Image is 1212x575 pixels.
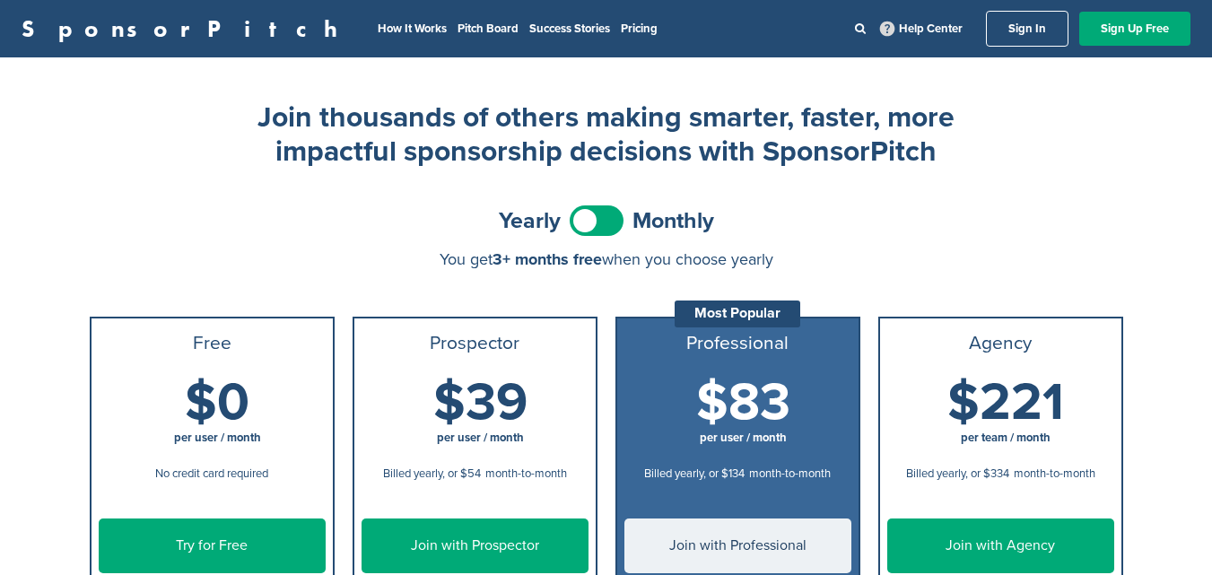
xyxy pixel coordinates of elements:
[700,431,787,445] span: per user / month
[485,466,567,481] span: month-to-month
[458,22,519,36] a: Pitch Board
[624,333,851,354] h3: Professional
[986,11,1068,47] a: Sign In
[174,431,261,445] span: per user / month
[22,17,349,40] a: SponsorPitch
[749,466,831,481] span: month-to-month
[632,210,714,232] span: Monthly
[887,333,1114,354] h3: Agency
[529,22,610,36] a: Success Stories
[624,518,851,573] a: Join with Professional
[621,22,658,36] a: Pricing
[1079,12,1190,46] a: Sign Up Free
[493,249,602,269] span: 3+ months free
[675,301,800,327] div: Most Popular
[644,466,745,481] span: Billed yearly, or $134
[696,371,790,434] span: $83
[383,466,481,481] span: Billed yearly, or $54
[961,431,1051,445] span: per team / month
[499,210,561,232] span: Yearly
[155,466,268,481] span: No credit card required
[362,518,589,573] a: Join with Prospector
[248,100,965,170] h2: Join thousands of others making smarter, faster, more impactful sponsorship decisions with Sponso...
[378,22,447,36] a: How It Works
[876,18,966,39] a: Help Center
[90,250,1123,268] div: You get when you choose yearly
[99,518,326,573] a: Try for Free
[433,371,528,434] span: $39
[185,371,249,434] span: $0
[362,333,589,354] h3: Prospector
[437,431,524,445] span: per user / month
[887,518,1114,573] a: Join with Agency
[99,333,326,354] h3: Free
[947,371,1064,434] span: $221
[1014,466,1095,481] span: month-to-month
[906,466,1009,481] span: Billed yearly, or $334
